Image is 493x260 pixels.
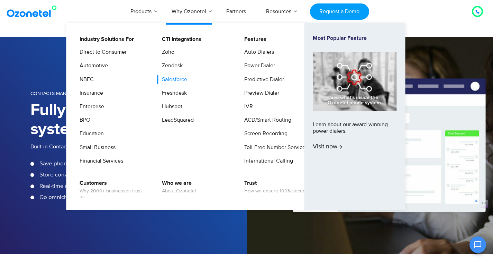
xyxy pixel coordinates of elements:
[157,61,184,70] a: Zendesk
[80,188,148,200] span: Why 2000+ businesses trust us
[157,179,197,195] a: Who we areAbout Ozonetel
[240,35,267,44] a: Features
[75,75,95,84] a: NBFC
[157,102,183,111] a: Hubspot
[240,116,292,124] a: ACD/Smart Routing
[240,89,280,97] a: Preview Dialer
[313,143,342,151] span: Visit now
[157,116,195,124] a: LeadSquared
[75,143,117,152] a: Small Business
[38,159,94,168] span: Save phone numbers
[313,35,396,198] a: Most Popular FeatureLearn about our award-winning power dialers.Visit now
[38,193,126,202] span: Go omnichannel across platforms
[244,188,309,194] span: How we ensure 100% security
[240,102,254,111] a: IVR
[240,129,289,138] a: Screen Recording
[310,3,369,20] a: Request a Demo
[75,89,104,97] a: Insurance
[157,48,175,57] a: Zoho
[240,143,309,152] a: Toll-Free Number Services
[30,101,247,139] h1: Fully automated calling system
[157,89,188,97] a: Freshdesk
[157,35,202,44] a: CTI Integrations
[38,171,91,180] span: Store conversations
[240,75,285,84] a: Predictive Dialer
[75,61,109,70] a: Automotive
[75,116,91,124] a: BPO
[38,182,92,191] span: Real-time responses
[75,179,149,201] a: CustomersWhy 2000+ businesses trust us
[30,90,79,96] span: Contacts Manager
[240,157,294,165] a: International Calling
[75,35,135,44] a: Industry Solutions For
[75,129,105,138] a: Education
[75,48,128,57] a: Direct to Consumer
[75,102,105,111] a: Enterprise
[240,61,276,70] a: Power Dialer
[30,142,247,151] p: Built-in Contact Manager to save & manage calls instantly.
[157,75,188,84] a: Salesforce
[162,188,196,194] span: About Ozonetel
[75,157,124,165] a: Financial Services
[240,179,310,195] a: TrustHow we ensure 100% security
[313,52,396,111] img: phone-system-min.jpg
[240,48,275,57] a: Auto Dialers
[469,236,486,253] button: Open chat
